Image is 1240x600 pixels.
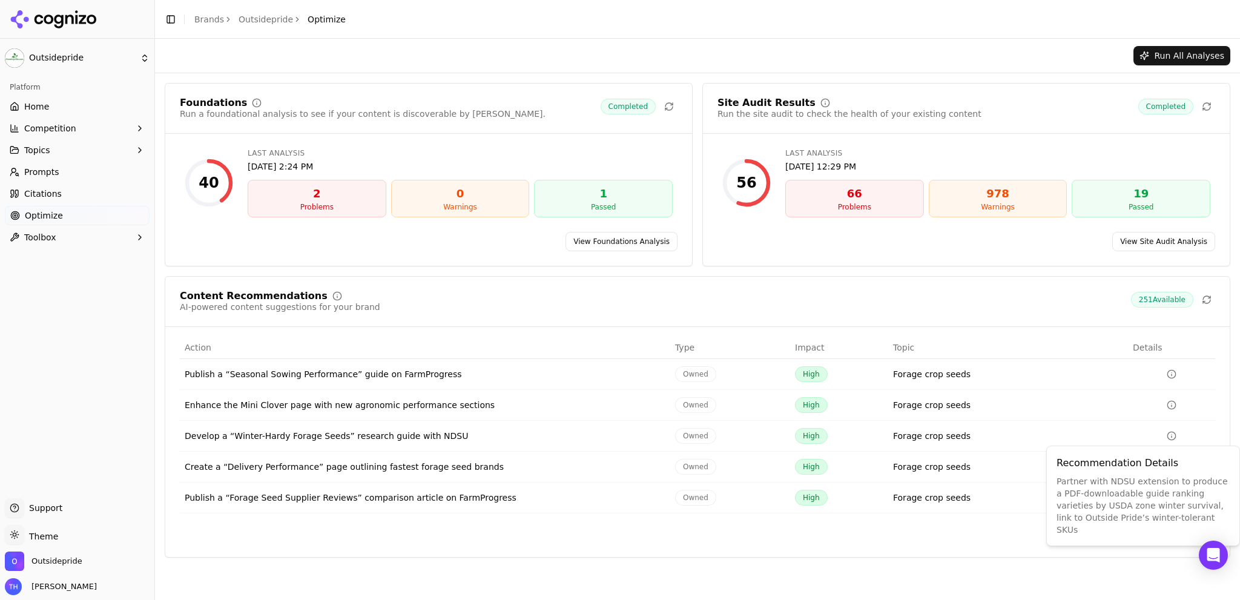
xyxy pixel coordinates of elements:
[397,202,524,212] div: Warnings
[675,341,785,354] div: Type
[539,185,667,202] div: 1
[27,581,97,592] span: [PERSON_NAME]
[24,532,58,541] span: Theme
[248,148,673,158] div: Last Analysis
[29,53,135,64] span: Outsidepride
[24,231,56,243] span: Toolbox
[239,13,293,25] a: Outsidepride
[31,556,82,567] span: Outsidepride
[1138,99,1193,114] span: Completed
[791,202,918,212] div: Problems
[1199,541,1228,570] div: Open Intercom Messenger
[180,98,247,108] div: Foundations
[24,144,50,156] span: Topics
[180,291,328,301] div: Content Recommendations
[736,173,756,193] div: 56
[1057,475,1230,536] div: Partner with NDSU extension to produce a PDF-downloadable guide ranking varieties by USDA zone wi...
[194,13,346,25] nav: breadcrumb
[1133,341,1210,354] div: Details
[24,502,62,514] span: Support
[1112,232,1215,251] a: View Site Audit Analysis
[893,492,971,504] a: Forage crop seeds
[24,122,76,134] span: Competition
[5,552,82,571] button: Open organization switcher
[397,185,524,202] div: 0
[1131,292,1193,308] span: 251 Available
[5,206,150,225] a: Optimize
[180,108,546,120] div: Run a foundational analysis to see if your content is discoverable by [PERSON_NAME].
[24,166,59,178] span: Prompts
[185,399,665,411] div: Enhance the Mini Clover page with new agronomic performance sections
[5,578,97,595] button: Open user button
[1077,185,1205,202] div: 19
[185,492,665,504] div: Publish a “Forage Seed Supplier Reviews” comparison article on FarmProgress
[675,366,716,382] span: Owned
[893,368,971,380] a: Forage crop seeds
[675,428,716,444] span: Owned
[5,48,24,68] img: Outsidepride
[1133,46,1230,65] button: Run All Analyses
[717,98,816,108] div: Site Audit Results
[566,232,678,251] a: View Foundations Analysis
[795,366,828,382] span: High
[675,459,716,475] span: Owned
[24,101,49,113] span: Home
[601,99,656,114] span: Completed
[795,490,828,506] span: High
[934,185,1062,202] div: 978
[893,341,1123,354] div: Topic
[5,552,24,571] img: Outsidepride
[785,148,1210,158] div: Last Analysis
[5,162,150,182] a: Prompts
[5,184,150,203] a: Citations
[185,341,665,354] div: Action
[248,160,673,173] div: [DATE] 2:24 PM
[25,209,63,222] span: Optimize
[199,173,219,193] div: 40
[5,97,150,116] a: Home
[795,459,828,475] span: High
[717,108,981,120] div: Run the site audit to check the health of your existing content
[893,461,971,473] a: Forage crop seeds
[253,185,381,202] div: 2
[795,428,828,444] span: High
[795,397,828,413] span: High
[5,578,22,595] img: Troy Hake
[675,490,716,506] span: Owned
[24,188,62,200] span: Citations
[934,202,1062,212] div: Warnings
[5,119,150,138] button: Competition
[185,461,665,473] div: Create a “Delivery Performance” page outlining fastest forage seed brands
[185,430,665,442] div: Develop a “Winter-Hardy Forage Seeds” research guide with NDSU
[795,341,883,354] div: Impact
[253,202,381,212] div: Problems
[675,397,716,413] span: Owned
[5,228,150,247] button: Toolbox
[308,13,346,25] span: Optimize
[5,140,150,160] button: Topics
[180,337,1215,513] div: Data table
[1057,456,1230,470] h4: Recommendation Details
[1077,202,1205,212] div: Passed
[893,430,971,442] a: Forage crop seeds
[185,368,665,380] div: Publish a “Seasonal Sowing Performance” guide on FarmProgress
[180,301,380,313] div: AI-powered content suggestions for your brand
[194,15,224,24] a: Brands
[893,399,971,411] a: Forage crop seeds
[5,77,150,97] div: Platform
[785,160,1210,173] div: [DATE] 12:29 PM
[539,202,667,212] div: Passed
[791,185,918,202] div: 66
